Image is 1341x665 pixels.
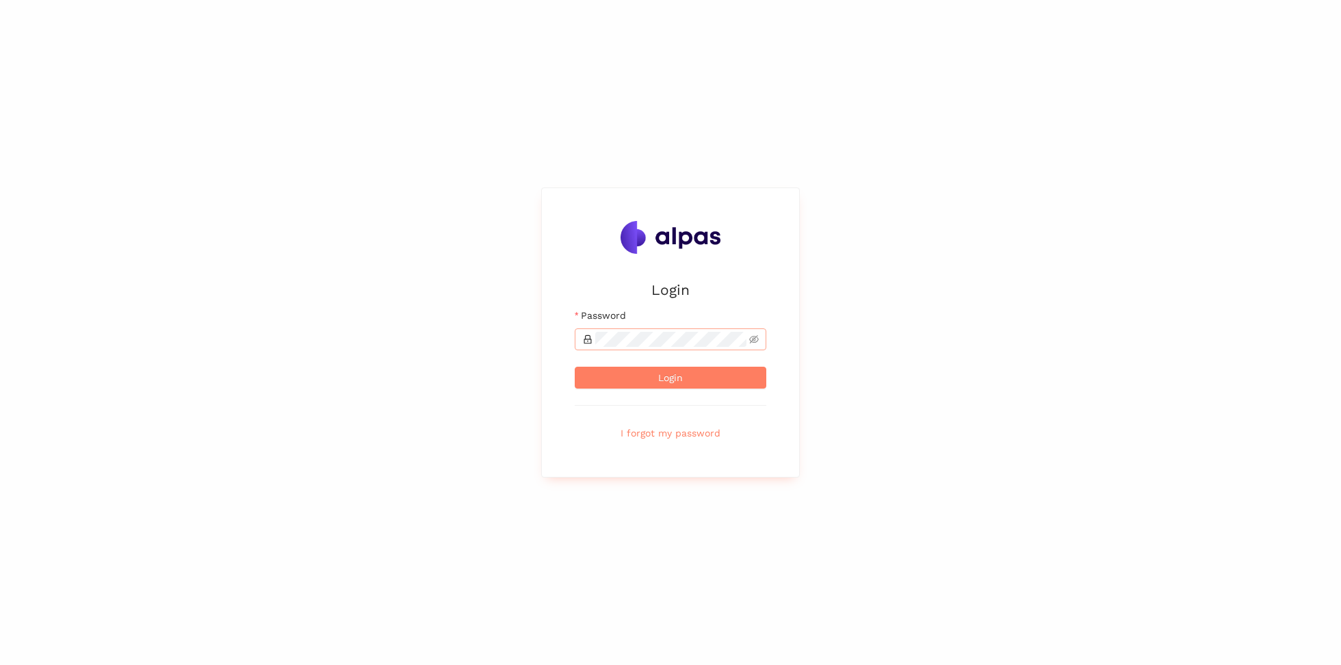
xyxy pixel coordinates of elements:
[595,332,746,347] input: Password
[621,221,720,254] img: Alpas.ai Logo
[575,422,766,444] button: I forgot my password
[575,308,626,323] label: Password
[658,370,683,385] span: Login
[575,367,766,389] button: Login
[749,335,759,344] span: eye-invisible
[575,278,766,301] h2: Login
[621,426,720,441] span: I forgot my password
[583,335,593,344] span: lock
